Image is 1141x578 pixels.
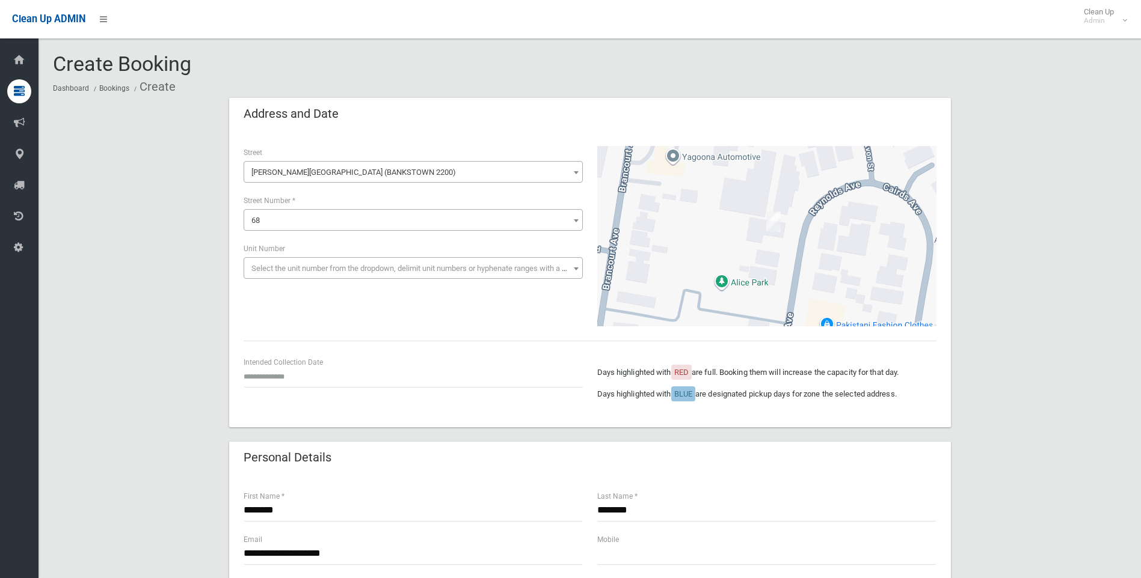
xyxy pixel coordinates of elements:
span: 68 [247,212,580,229]
li: Create [131,76,176,98]
p: Days highlighted with are full. Booking them will increase the capacity for that day. [597,365,936,380]
header: Personal Details [229,446,346,469]
span: Reynolds Avenue (BANKSTOWN 2200) [244,161,583,183]
span: RED [674,368,689,377]
span: Create Booking [53,52,191,76]
span: Clean Up [1078,7,1126,25]
p: Days highlighted with are designated pickup days for zone the selected address. [597,387,936,401]
header: Address and Date [229,102,353,126]
small: Admin [1084,16,1114,25]
a: Bookings [99,84,129,93]
span: Reynolds Avenue (BANKSTOWN 2200) [247,164,580,181]
span: Clean Up ADMIN [12,13,85,25]
span: BLUE [674,389,692,398]
a: Dashboard [53,84,89,93]
span: 68 [251,216,260,225]
span: 68 [244,209,583,231]
span: Select the unit number from the dropdown, delimit unit numbers or hyphenate ranges with a comma [251,264,588,273]
div: 68 Reynolds Avenue, BANKSTOWN NSW 2200 [766,211,781,232]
